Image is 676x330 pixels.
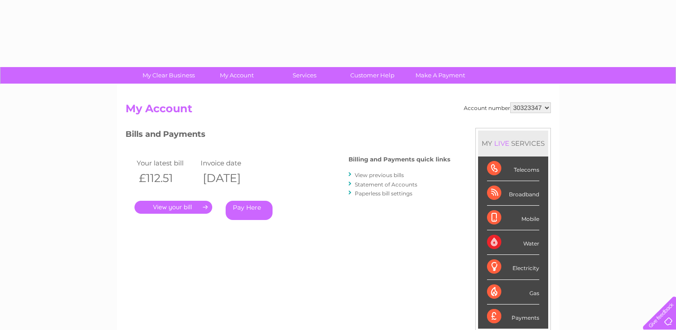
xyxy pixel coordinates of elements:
[198,169,263,187] th: [DATE]
[198,157,263,169] td: Invoice date
[132,67,206,84] a: My Clear Business
[355,172,404,178] a: View previous bills
[487,255,539,279] div: Electricity
[336,67,409,84] a: Customer Help
[487,157,539,181] div: Telecoms
[134,157,199,169] td: Your latest bill
[464,102,551,113] div: Account number
[134,169,199,187] th: £112.51
[403,67,477,84] a: Make A Payment
[126,128,450,144] h3: Bills and Payments
[355,181,417,188] a: Statement of Accounts
[492,139,511,148] div: LIVE
[487,230,539,255] div: Water
[487,280,539,305] div: Gas
[487,305,539,329] div: Payments
[355,190,412,197] a: Paperless bill settings
[348,156,450,163] h4: Billing and Payments quick links
[200,67,273,84] a: My Account
[268,67,341,84] a: Services
[226,201,273,220] a: Pay Here
[478,131,548,156] div: MY SERVICES
[126,102,551,119] h2: My Account
[134,201,212,214] a: .
[487,206,539,230] div: Mobile
[487,181,539,206] div: Broadband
